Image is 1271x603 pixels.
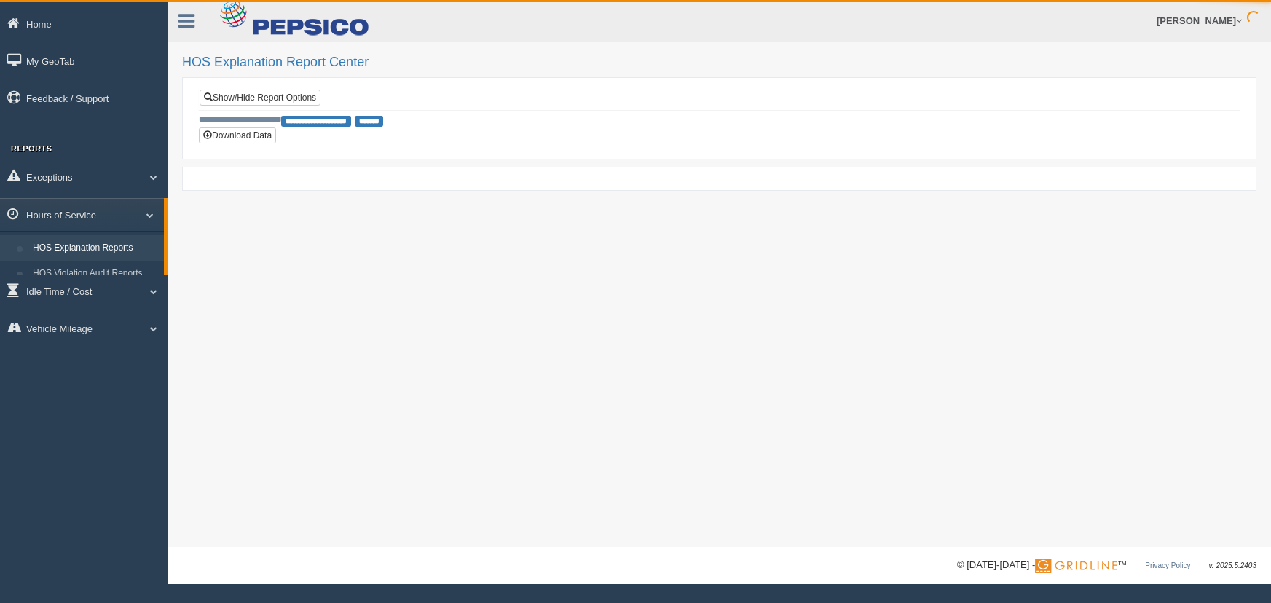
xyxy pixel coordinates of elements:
h2: HOS Explanation Report Center [182,55,1256,70]
div: © [DATE]-[DATE] - ™ [957,558,1256,573]
span: v. 2025.5.2403 [1209,561,1256,569]
a: HOS Explanation Reports [26,235,164,261]
a: Show/Hide Report Options [200,90,320,106]
a: Privacy Policy [1145,561,1190,569]
a: HOS Violation Audit Reports [26,261,164,287]
button: Download Data [199,127,276,143]
img: Gridline [1035,559,1117,573]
